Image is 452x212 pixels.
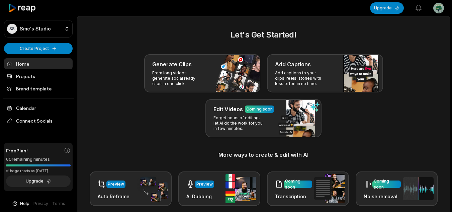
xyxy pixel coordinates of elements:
[52,201,65,207] a: Terms
[4,71,73,82] a: Projects
[33,201,48,207] a: Privacy
[4,43,73,54] button: Create Project
[246,106,273,112] div: Coming soon
[4,102,73,114] a: Calendar
[7,24,17,34] div: SS
[108,181,124,187] div: Preview
[20,26,51,32] p: Smc's Studio
[152,60,192,68] h3: Generate Clips
[20,201,29,207] span: Help
[85,151,442,159] h3: More ways to create & edit with AI
[152,70,204,86] p: From long videos generate social ready clips in one click.
[213,115,265,131] p: Forget hours of editing, let AI do the work for you in few minutes.
[213,105,243,113] h3: Edit Videos
[196,181,213,187] div: Preview
[4,115,73,127] span: Connect Socials
[275,193,312,200] h3: Transcription
[374,178,399,190] div: Coming soon
[370,2,404,14] button: Upgrade
[6,156,71,163] div: 60 remaining minutes
[6,175,71,187] button: Upgrade
[4,83,73,94] a: Brand template
[275,60,311,68] h3: Add Captions
[403,177,434,200] img: noise_removal.png
[364,193,401,200] h3: Noise removal
[85,29,442,41] h2: Let's Get Started!
[186,193,214,200] h3: AI Dubbing
[98,193,129,200] h3: Auto Reframe
[12,201,29,207] button: Help
[225,174,256,203] img: ai_dubbing.png
[137,176,168,202] img: auto_reframe.png
[285,178,311,190] div: Coming soon
[4,58,73,69] a: Home
[275,70,327,86] p: Add captions to your clips, reels, stories with less effort in no time.
[314,174,345,203] img: transcription.png
[6,147,28,154] span: Free Plan!
[6,168,71,173] div: *Usage resets on [DATE]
